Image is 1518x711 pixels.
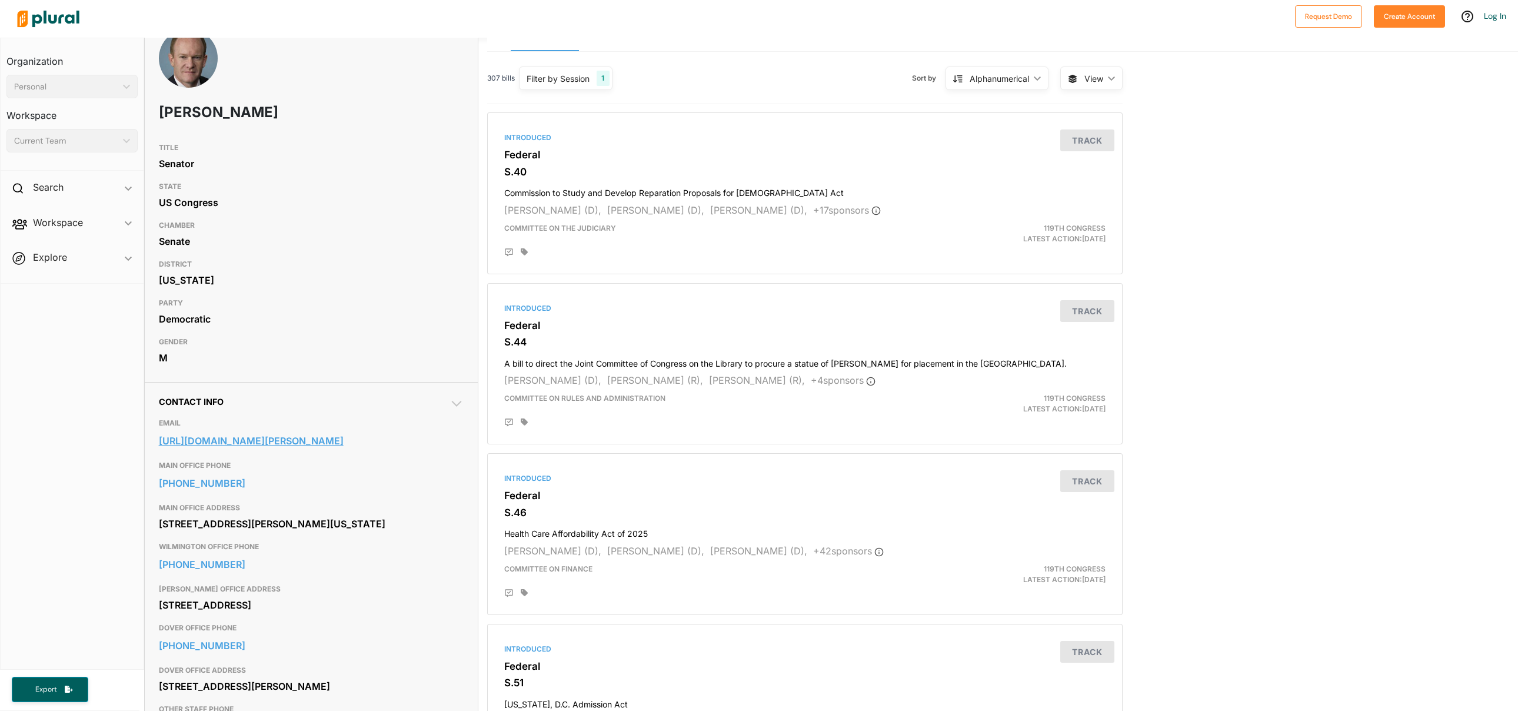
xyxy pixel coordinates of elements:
[504,182,1106,198] h4: Commission to Study and Develop Reparation Proposals for [DEMOGRAPHIC_DATA] Act
[521,589,528,597] div: Add tags
[1044,394,1106,403] span: 119th Congress
[908,223,1115,244] div: Latest Action: [DATE]
[1374,5,1445,28] button: Create Account
[159,194,464,211] div: US Congress
[1374,9,1445,22] a: Create Account
[159,310,464,328] div: Democratic
[159,582,464,596] h3: [PERSON_NAME] OFFICE ADDRESS
[504,418,514,427] div: Add Position Statement
[159,296,464,310] h3: PARTY
[504,507,1106,519] h3: S.46
[813,545,884,557] span: + 42 sponsor s
[1060,300,1114,322] button: Track
[159,515,464,533] div: [STREET_ADDRESS][PERSON_NAME][US_STATE]
[607,545,704,557] span: [PERSON_NAME] (D),
[159,459,464,473] h3: MAIN OFFICE PHONE
[12,677,88,702] button: Export
[159,349,464,367] div: M
[159,540,464,554] h3: WILMINGTON OFFICE PHONE
[1044,224,1106,232] span: 119th Congress
[1295,9,1362,22] a: Request Demo
[709,374,805,386] span: [PERSON_NAME] (R),
[527,72,590,85] div: Filter by Session
[504,353,1106,369] h4: A bill to direct the Joint Committee of Congress on the Library to procure a statue of [PERSON_NA...
[710,545,807,557] span: [PERSON_NAME] (D),
[607,374,703,386] span: [PERSON_NAME] (R),
[1295,5,1362,28] button: Request Demo
[908,393,1115,414] div: Latest Action: [DATE]
[813,204,881,216] span: + 17 sponsor s
[159,432,464,450] a: [URL][DOMAIN_NAME][PERSON_NAME]
[504,644,1106,654] div: Introduced
[504,490,1106,501] h3: Federal
[504,303,1106,314] div: Introduced
[159,155,464,172] div: Senator
[521,418,528,426] div: Add tags
[1060,470,1114,492] button: Track
[908,564,1115,585] div: Latest Action: [DATE]
[504,374,601,386] span: [PERSON_NAME] (D),
[159,621,464,635] h3: DOVER OFFICE PHONE
[159,141,464,155] h3: TITLE
[504,204,601,216] span: [PERSON_NAME] (D),
[33,181,64,194] h2: Search
[487,73,515,84] span: 307 bills
[1484,11,1506,21] a: Log In
[504,677,1106,689] h3: S.51
[597,71,609,86] div: 1
[504,523,1106,539] h4: Health Care Affordability Act of 2025
[521,248,528,256] div: Add tags
[1084,72,1103,85] span: View
[710,204,807,216] span: [PERSON_NAME] (D),
[504,248,514,257] div: Add Position Statement
[14,81,118,93] div: Personal
[159,501,464,515] h3: MAIN OFFICE ADDRESS
[27,685,65,695] span: Export
[159,637,464,654] a: [PHONE_NUMBER]
[6,44,138,70] h3: Organization
[504,336,1106,348] h3: S.44
[504,132,1106,143] div: Introduced
[504,224,616,232] span: Committee on the Judiciary
[504,320,1106,331] h3: Federal
[504,473,1106,484] div: Introduced
[970,72,1029,85] div: Alphanumerical
[159,29,218,101] img: Headshot of Chris Coons
[504,564,592,573] span: Committee on Finance
[159,474,464,492] a: [PHONE_NUMBER]
[159,596,464,614] div: [STREET_ADDRESS]
[504,545,601,557] span: [PERSON_NAME] (D),
[159,416,464,430] h3: EMAIL
[6,98,138,124] h3: Workspace
[14,135,118,147] div: Current Team
[912,73,946,84] span: Sort by
[504,149,1106,161] h3: Federal
[159,677,464,695] div: [STREET_ADDRESS][PERSON_NAME]
[159,556,464,573] a: [PHONE_NUMBER]
[159,271,464,289] div: [US_STATE]
[159,218,464,232] h3: CHAMBER
[504,660,1106,672] h3: Federal
[159,95,342,130] h1: [PERSON_NAME]
[159,335,464,349] h3: GENDER
[159,257,464,271] h3: DISTRICT
[1044,564,1106,573] span: 119th Congress
[159,397,224,407] span: Contact Info
[159,232,464,250] div: Senate
[811,374,875,386] span: + 4 sponsor s
[607,204,704,216] span: [PERSON_NAME] (D),
[1060,641,1114,663] button: Track
[504,694,1106,710] h4: [US_STATE], D.C. Admission Act
[504,394,665,403] span: Committee on Rules and Administration
[159,180,464,194] h3: STATE
[504,166,1106,178] h3: S.40
[1060,129,1114,151] button: Track
[159,663,464,677] h3: DOVER OFFICE ADDRESS
[504,589,514,598] div: Add Position Statement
